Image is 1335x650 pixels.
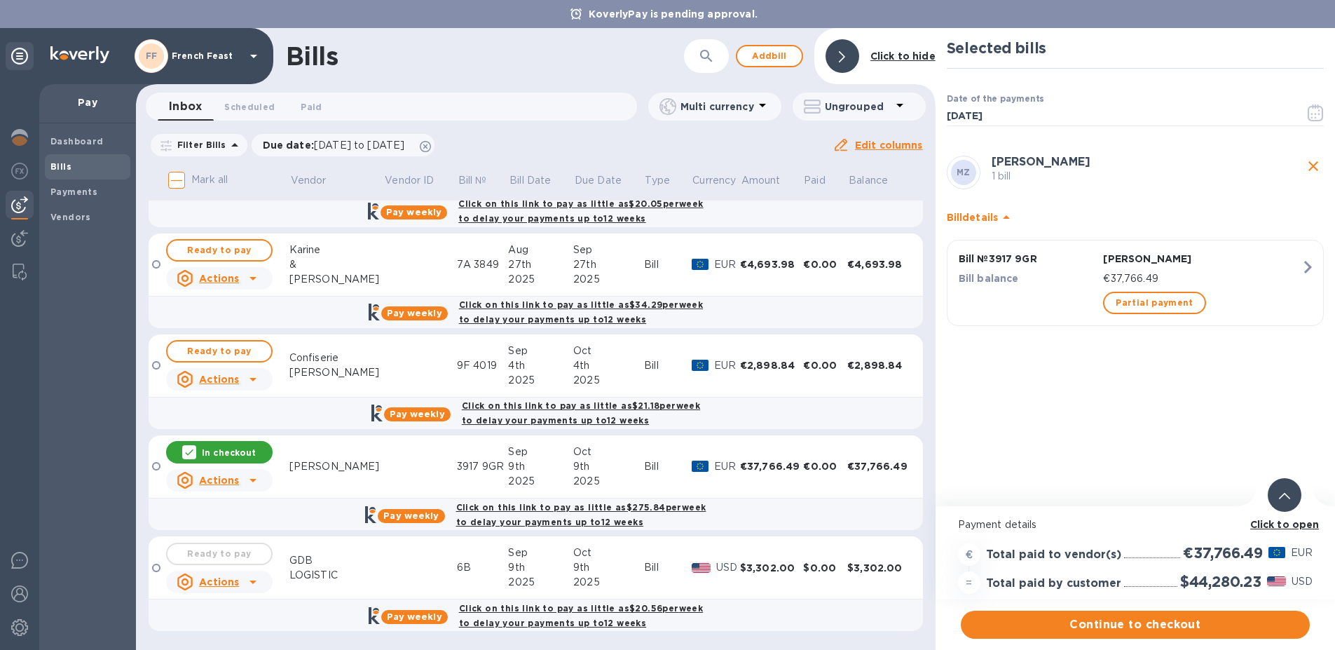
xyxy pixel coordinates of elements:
[740,561,804,575] div: $3,302.00
[644,459,692,474] div: Bill
[289,553,384,568] div: GDB
[1303,156,1324,177] button: close
[849,173,888,188] p: Balance
[508,272,573,287] div: 2025
[847,358,911,372] div: €2,898.84
[740,257,804,271] div: €4,693.98
[847,561,911,575] div: $3,302.00
[1250,519,1320,530] b: Click to open
[289,365,384,380] div: [PERSON_NAME]
[458,173,505,188] span: Bill №
[575,173,640,188] span: Due Date
[383,510,439,521] b: Pay weekly
[986,548,1121,562] h3: Total paid to vendor(s)
[644,358,692,373] div: Bill
[386,207,441,217] b: Pay weekly
[958,517,1313,532] p: Payment details
[387,611,442,622] b: Pay weekly
[508,474,573,489] div: 2025
[957,167,971,177] b: MZ
[736,45,803,67] button: Addbill
[961,611,1310,639] button: Continue to checkout
[644,257,692,272] div: Bill
[714,358,740,373] p: EUR
[947,95,1043,104] label: Date of the payments
[50,46,109,63] img: Logo
[179,343,260,360] span: Ready to pay
[1267,576,1286,586] img: USD
[966,549,973,560] strong: €
[644,560,692,575] div: Bill
[741,173,780,188] p: Amount
[199,475,239,486] u: Actions
[645,173,671,188] p: Type
[1180,573,1261,590] h2: $44,280.23
[179,242,260,259] span: Ready to pay
[314,140,404,151] span: [DATE] to [DATE]
[385,173,452,188] span: Vendor ID
[805,173,844,188] span: Paid
[289,351,384,365] div: Confiserie
[1103,292,1205,314] button: Partial payment
[289,568,384,583] div: LOGISTIC
[387,308,442,318] b: Pay weekly
[11,163,28,180] img: Foreign exchange
[290,173,326,188] p: Vendor
[849,173,906,188] span: Balance
[805,173,826,188] p: Paid
[508,445,573,459] div: Sep
[947,195,1324,240] div: Billdetails
[263,138,412,152] p: Due date :
[870,50,936,62] b: Click to hide
[573,373,644,388] div: 2025
[252,134,435,156] div: Due date:[DATE] to [DATE]
[457,459,509,474] div: 3917 9GR
[509,173,551,188] p: Bill Date
[740,358,804,372] div: €2,898.84
[1291,546,1313,560] p: EUR
[457,560,509,575] div: 6B
[947,39,1324,57] h2: Selected bills
[959,252,1098,266] p: Bill № 3917 9GR
[199,576,239,588] u: Actions
[716,560,740,575] p: USD
[986,577,1121,590] h3: Total paid by customer
[947,212,998,223] b: Bill details
[458,173,487,188] p: Bill №
[301,100,322,114] span: Paid
[289,459,384,474] div: [PERSON_NAME]
[390,409,445,419] b: Pay weekly
[459,603,703,628] b: Click on this link to pay as little as $20.56 per week to delay your payments up to 12 weeks
[462,400,700,426] b: Click on this link to pay as little as $21.18 per week to delay your payments up to 12 weeks
[166,340,273,363] button: Ready to pay
[1103,271,1301,286] p: €37,766.49
[825,100,891,114] p: Ungrouped
[573,344,644,358] div: Oct
[947,240,1324,326] button: Bill №3917 9GR[PERSON_NAME]Bill balance€37,766.49Partial payment
[803,257,847,271] div: €0.00
[224,100,275,114] span: Scheduled
[573,257,644,272] div: 27th
[573,243,644,257] div: Sep
[290,173,344,188] span: Vendor
[741,173,798,188] span: Amount
[573,560,644,575] div: 9th
[199,374,239,385] u: Actions
[573,474,644,489] div: 2025
[714,257,740,272] p: EUR
[508,358,573,373] div: 4th
[385,173,434,188] p: Vendor ID
[199,273,239,284] u: Actions
[573,272,644,287] div: 2025
[803,358,847,372] div: €0.00
[166,239,273,262] button: Ready to pay
[645,173,689,188] span: Type
[959,271,1098,285] p: Bill balance
[992,155,1090,168] b: [PERSON_NAME]
[508,243,573,257] div: Aug
[847,257,911,271] div: €4,693.98
[575,173,622,188] p: Due Date
[457,257,509,272] div: 7A 3849
[693,173,737,188] span: Currency
[508,344,573,358] div: Sep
